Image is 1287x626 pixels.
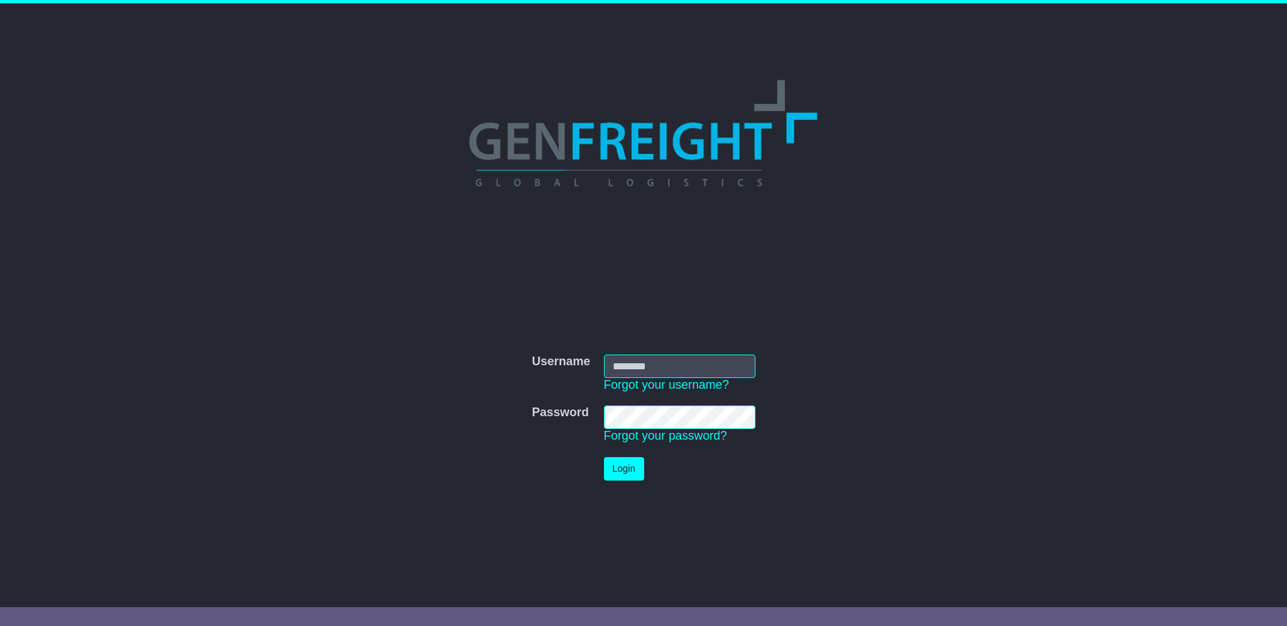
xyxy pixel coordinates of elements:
[466,76,820,190] img: GenFreight Global Logistics Pty Ltd
[532,355,590,369] label: Username
[604,429,727,442] a: Forgot your password?
[604,457,644,481] button: Login
[604,378,729,391] a: Forgot your username?
[532,405,589,420] label: Password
